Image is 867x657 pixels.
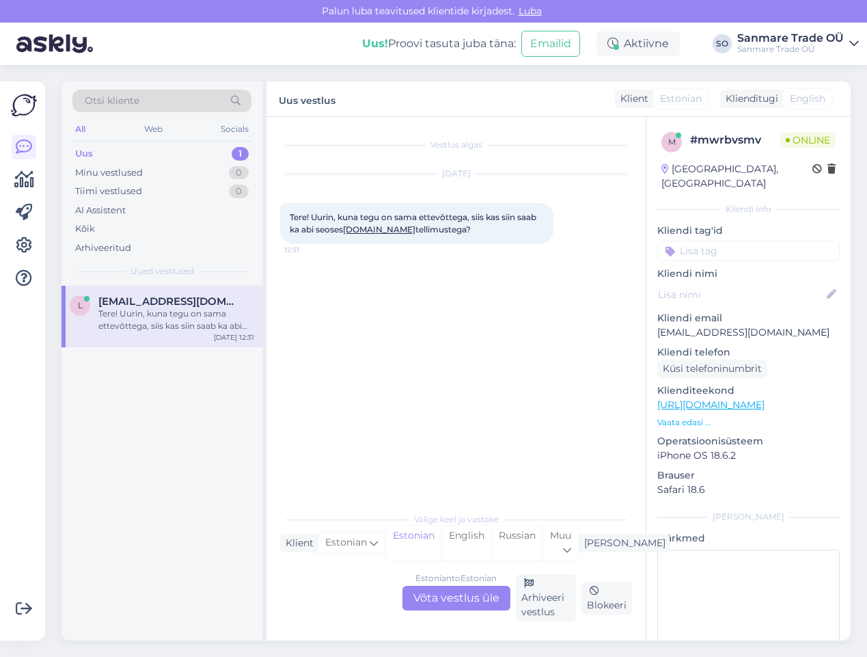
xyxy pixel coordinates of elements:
div: 0 [229,166,249,180]
p: Kliendi tag'id [657,224,840,238]
div: Estonian to Estonian [415,572,497,585]
div: Kõik [75,222,95,236]
p: iPhone OS 18.6.2 [657,448,840,463]
div: Kliendi info [657,203,840,215]
span: Luba [514,5,546,17]
div: Sanmare Trade OÜ [737,33,844,44]
span: 12:31 [284,245,335,255]
div: Minu vestlused [75,166,143,180]
div: Arhiveeritud [75,241,131,255]
div: # mwrbvsmv [690,132,780,148]
div: Web [141,120,165,138]
div: [PERSON_NAME] [657,511,840,523]
div: AI Assistent [75,204,126,217]
span: labioliver@outlook.com [98,295,240,308]
div: 0 [229,185,249,198]
div: Klienditugi [720,92,778,106]
div: Sanmare Trade OÜ [737,44,844,55]
button: Emailid [521,31,580,57]
p: Kliendi email [657,311,840,325]
div: [DATE] 12:31 [214,332,254,343]
p: [EMAIL_ADDRESS][DOMAIN_NAME] [657,325,840,340]
div: 1 [232,147,249,161]
div: Arhiveeri vestlus [516,574,577,621]
div: Socials [218,120,251,138]
span: m [668,137,676,147]
span: Estonian [325,535,367,550]
div: Küsi telefoninumbrit [657,360,767,378]
span: Muu [550,529,571,541]
div: Klient [280,536,314,550]
div: Valige keel ja vastake [280,513,632,526]
label: Uus vestlus [279,90,335,108]
div: Võta vestlus üle [402,586,510,611]
div: [PERSON_NAME] [579,536,665,550]
div: Uus [75,147,93,161]
span: l [78,300,83,310]
div: Tiimi vestlused [75,185,142,198]
div: [GEOGRAPHIC_DATA], [GEOGRAPHIC_DATA] [661,162,812,191]
p: Kliendi telefon [657,345,840,360]
span: Otsi kliente [85,94,139,108]
div: Proovi tasuta juba täna: [362,36,516,52]
div: Klient [615,92,648,106]
p: Brauser [657,468,840,483]
p: Vaata edasi ... [657,416,840,429]
p: Klienditeekond [657,384,840,398]
div: Blokeeri [581,582,632,615]
div: [DATE] [280,167,632,180]
span: English [790,92,825,106]
p: Safari 18.6 [657,483,840,497]
span: Online [780,133,836,148]
div: English [441,526,491,561]
div: All [72,120,88,138]
a: Sanmare Trade OÜSanmare Trade OÜ [737,33,859,55]
input: Lisa nimi [658,287,824,302]
b: Uus! [362,37,388,50]
span: Uued vestlused [130,265,194,278]
p: Operatsioonisüsteem [657,434,840,448]
p: Kliendi nimi [657,267,840,281]
a: [DOMAIN_NAME] [343,224,415,234]
a: [URL][DOMAIN_NAME] [657,399,765,411]
div: SO [713,34,732,53]
div: Russian [491,526,542,561]
span: Tere! Uurin, kuna tegu on sama ettevõttega, siis kas siin saab ka abi seoses tellimustega? [290,212,538,234]
div: Vestlus algas [280,139,632,151]
div: Estonian [386,526,441,561]
span: Estonian [660,92,702,106]
div: Aktiivne [596,31,680,56]
input: Lisa tag [657,241,840,261]
div: Tere! Uurin, kuna tegu on sama ettevõttega, siis kas siin saab ka abi seoses [DOMAIN_NAME] tellim... [98,308,254,332]
img: Askly Logo [11,92,37,118]
p: Märkmed [657,531,840,546]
